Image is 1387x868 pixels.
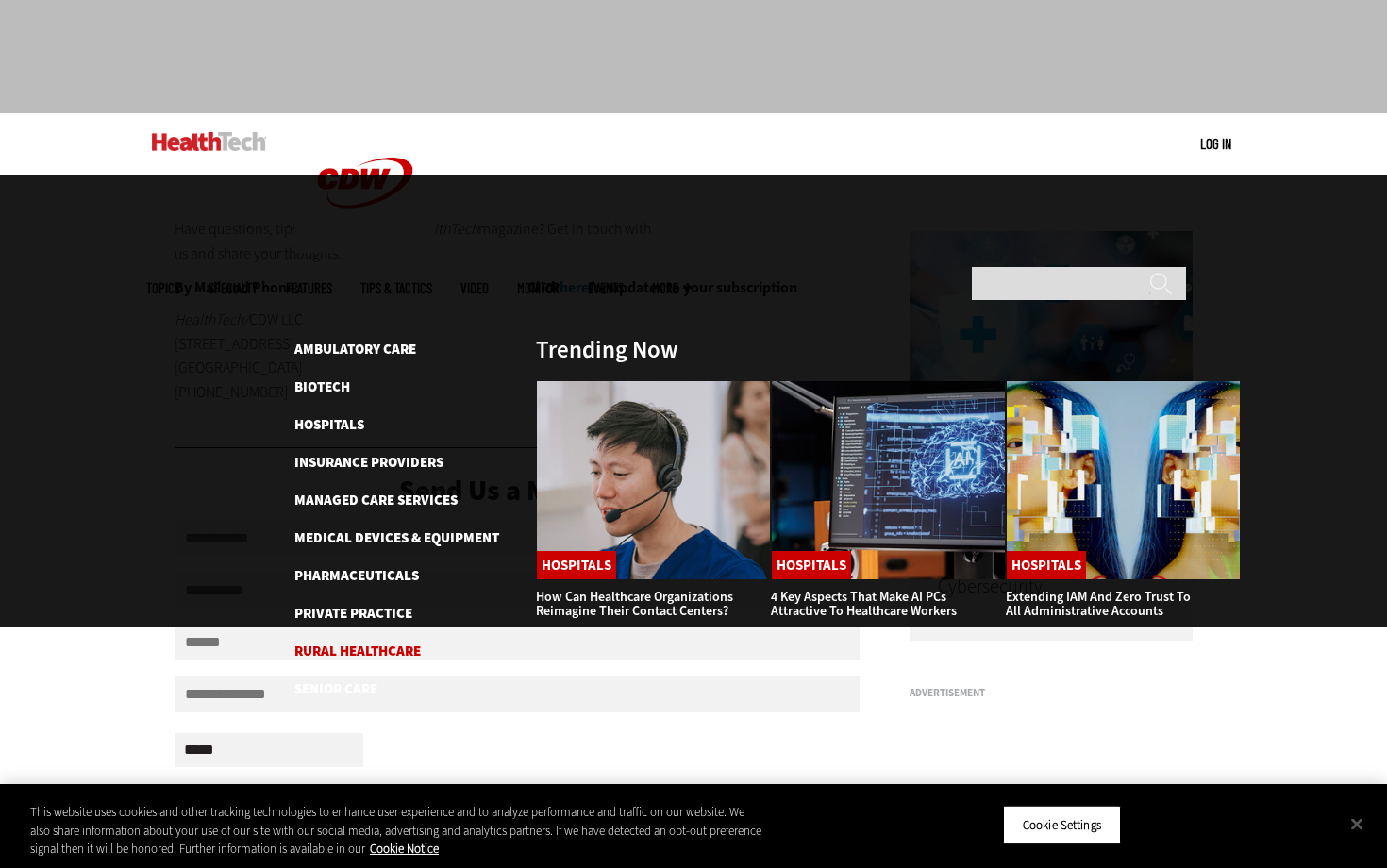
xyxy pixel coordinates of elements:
a: Private Practice [294,604,412,623]
img: Healthcare contact center [536,380,771,580]
a: How Can Healthcare Organizations Reimagine Their Contact Centers? [536,588,733,620]
a: Log in [1200,135,1231,152]
a: Pharmaceuticals [294,566,419,585]
a: Hospitals [1007,551,1086,579]
iframe: advertisement [350,9,1037,94]
h3: Trending Now [536,338,678,361]
a: Medical Devices & Equipment [294,528,499,547]
a: Ambulatory Care [294,340,416,359]
a: Hospitals [772,551,851,579]
div: User menu [1200,134,1231,154]
button: Cookie Settings [1003,805,1121,844]
a: University & Research [294,717,451,736]
div: This website uses cookies and other tracking technologies to enhance user experience and to analy... [30,803,763,859]
a: Insurance Providers [294,453,443,472]
a: 4 Key Aspects That Make AI PCs Attractive to Healthcare Workers [771,588,957,620]
a: Extending IAM and Zero Trust to All Administrative Accounts [1006,588,1191,620]
a: Managed Care Services [294,491,458,509]
a: Hospitals [537,551,616,579]
a: Rural Healthcare [294,642,421,660]
a: Hospitals [294,415,364,434]
img: abstract image of woman with pixelated face [1006,380,1241,580]
button: Close [1336,803,1378,844]
a: Biotech [294,377,350,396]
a: Senior Care [294,679,377,698]
img: Home [152,132,266,151]
img: Home [294,113,436,253]
a: More information about your privacy [370,841,439,857]
img: Desktop monitor with brain AI concept [771,380,1006,580]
